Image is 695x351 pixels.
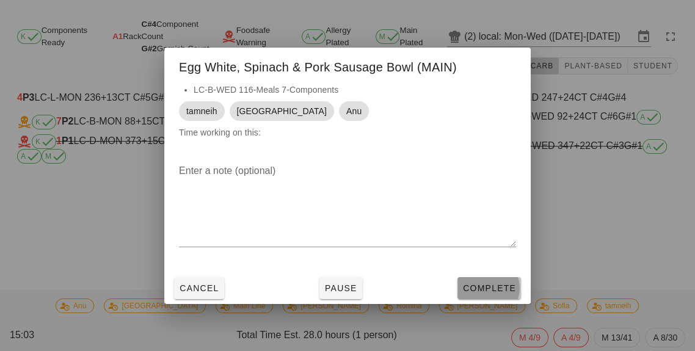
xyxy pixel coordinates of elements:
[174,277,224,299] button: Cancel
[237,101,327,121] span: [GEOGRAPHIC_DATA]
[319,277,362,299] button: Pause
[179,283,219,293] span: Cancel
[164,48,531,83] div: Egg White, Spinach & Pork Sausage Bowl (MAIN)
[324,283,357,293] span: Pause
[194,83,516,96] li: LC-B-WED 116-Meals 7-Components
[164,83,531,151] div: Time working on this:
[186,101,217,121] span: tamneih
[346,101,362,121] span: Anu
[462,283,516,293] span: Complete
[457,277,521,299] button: Complete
